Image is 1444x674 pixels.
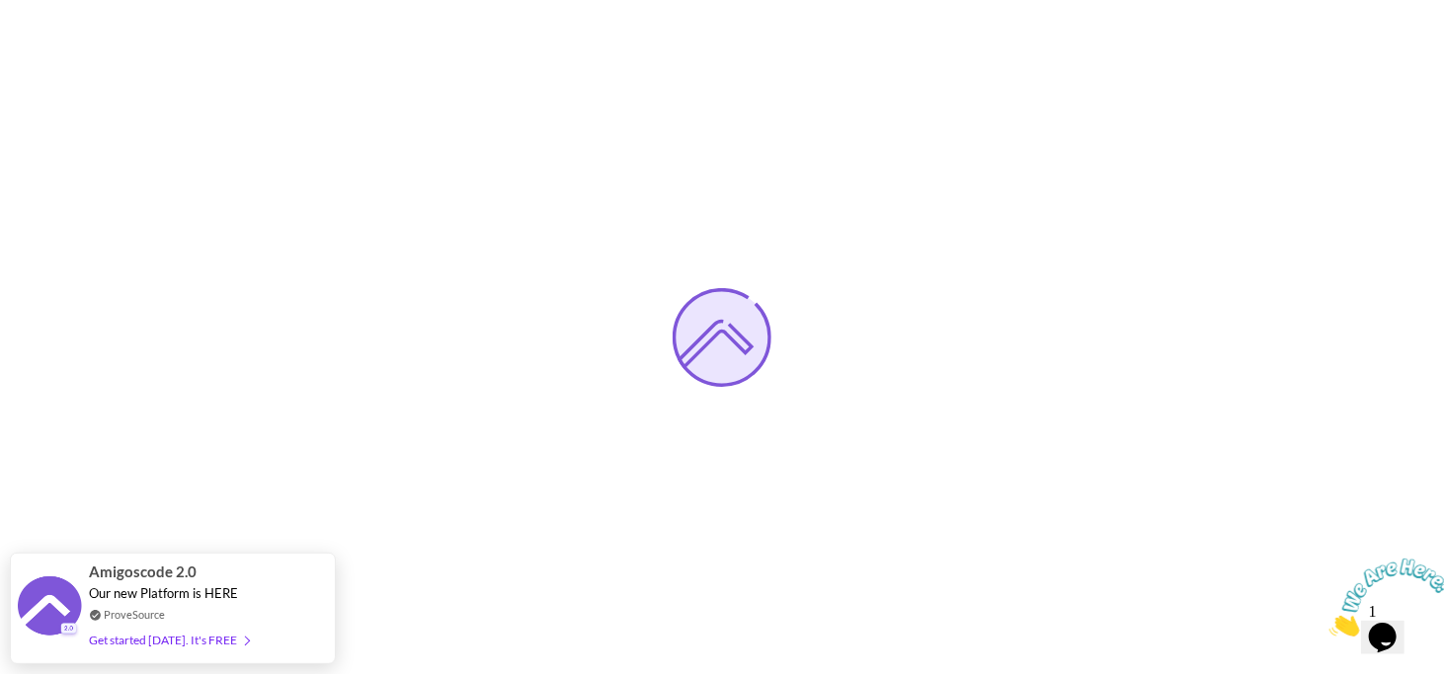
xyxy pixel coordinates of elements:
[8,8,16,25] span: 1
[89,629,249,651] div: Get started [DATE]. It's FREE
[8,8,130,86] img: Chat attention grabber
[89,585,238,601] span: Our new Platform is HERE
[1322,551,1444,644] iframe: chat widget
[104,606,165,623] a: ProveSource
[89,561,197,583] span: Amigoscode 2.0
[18,576,82,640] img: provesource social proof notification image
